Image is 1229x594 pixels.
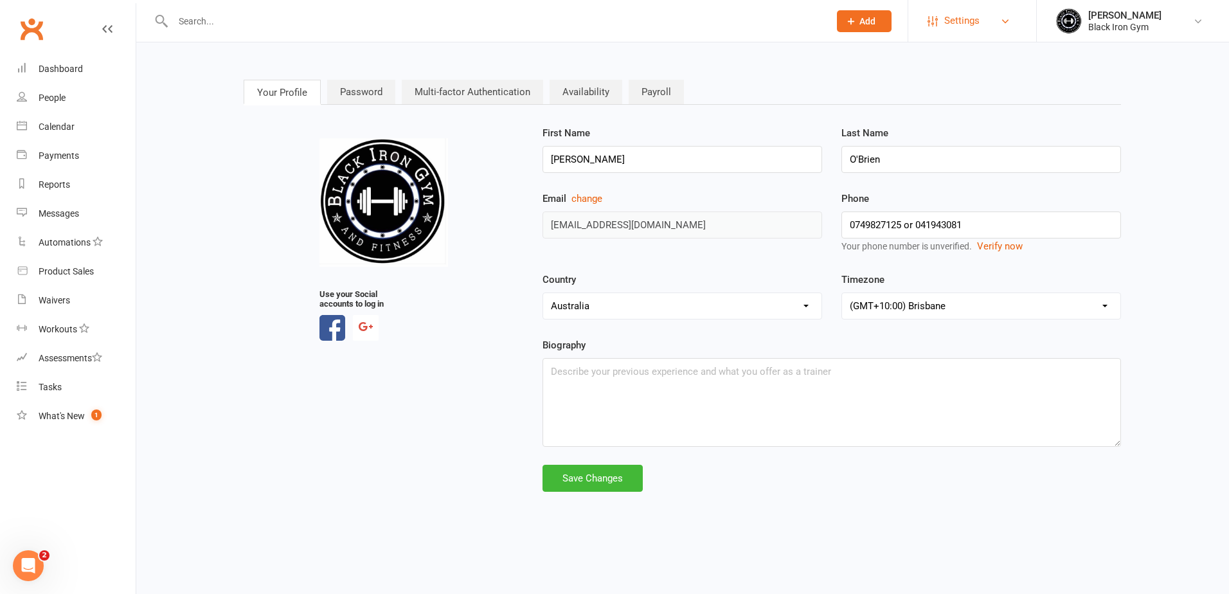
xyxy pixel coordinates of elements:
a: Messages [17,199,136,228]
label: Email [543,191,822,206]
div: Product Sales [39,266,94,276]
a: Password [327,80,395,104]
div: Assessments [39,353,102,363]
div: People [39,93,66,103]
div: Workouts [39,324,77,334]
span: Settings [944,6,980,35]
div: Messages [39,208,79,219]
a: Payroll [629,80,684,104]
span: 2 [39,550,49,561]
div: Payments [39,150,79,161]
img: thumb_image1623296242.png [1056,8,1082,34]
div: Waivers [39,295,70,305]
span: Add [859,16,875,26]
a: Tasks [17,373,136,402]
div: [PERSON_NAME] [1088,10,1162,21]
label: Phone [841,191,1121,206]
a: What's New1 [17,402,136,431]
a: Payments [17,141,136,170]
div: Black Iron Gym [1088,21,1162,33]
label: Country [543,272,576,287]
div: Save Changes [543,465,643,492]
a: Your Profile [244,80,321,104]
label: First Name [543,125,590,141]
div: What's New [39,411,85,421]
a: Workouts [17,315,136,344]
a: Dashboard [17,55,136,84]
label: Last Name [841,125,888,141]
input: Search... [169,12,820,30]
img: image1623296242.png [319,138,448,267]
a: Product Sales [17,257,136,286]
a: Waivers [17,286,136,315]
iframe: Intercom live chat [13,550,44,581]
div: Reports [39,179,70,190]
div: Calendar [39,122,75,132]
a: Assessments [17,344,136,373]
div: Tasks [39,382,62,392]
button: Email [571,191,602,206]
label: Biography [543,337,586,353]
button: Add [837,10,892,32]
input: First Name [543,146,822,173]
a: Clubworx [15,13,48,45]
div: Dashboard [39,64,83,74]
a: Automations [17,228,136,257]
span: 1 [91,410,102,420]
a: Calendar [17,113,136,141]
input: Last Name [841,146,1121,173]
span: Your phone number is unverified. [841,241,972,251]
strong: Use your Social accounts to log in [319,289,390,309]
label: Timezone [841,272,884,287]
div: Automations [39,237,91,248]
button: Verify now [977,239,1023,254]
img: source_google-3f8834fd4d8f2e2c8e010cc110e0734a99680496d2aa6f3f9e0e39c75036197d.svg [359,322,373,331]
a: Availability [550,80,622,104]
a: People [17,84,136,113]
a: Multi-factor Authentication [402,80,543,104]
a: Reports [17,170,136,199]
